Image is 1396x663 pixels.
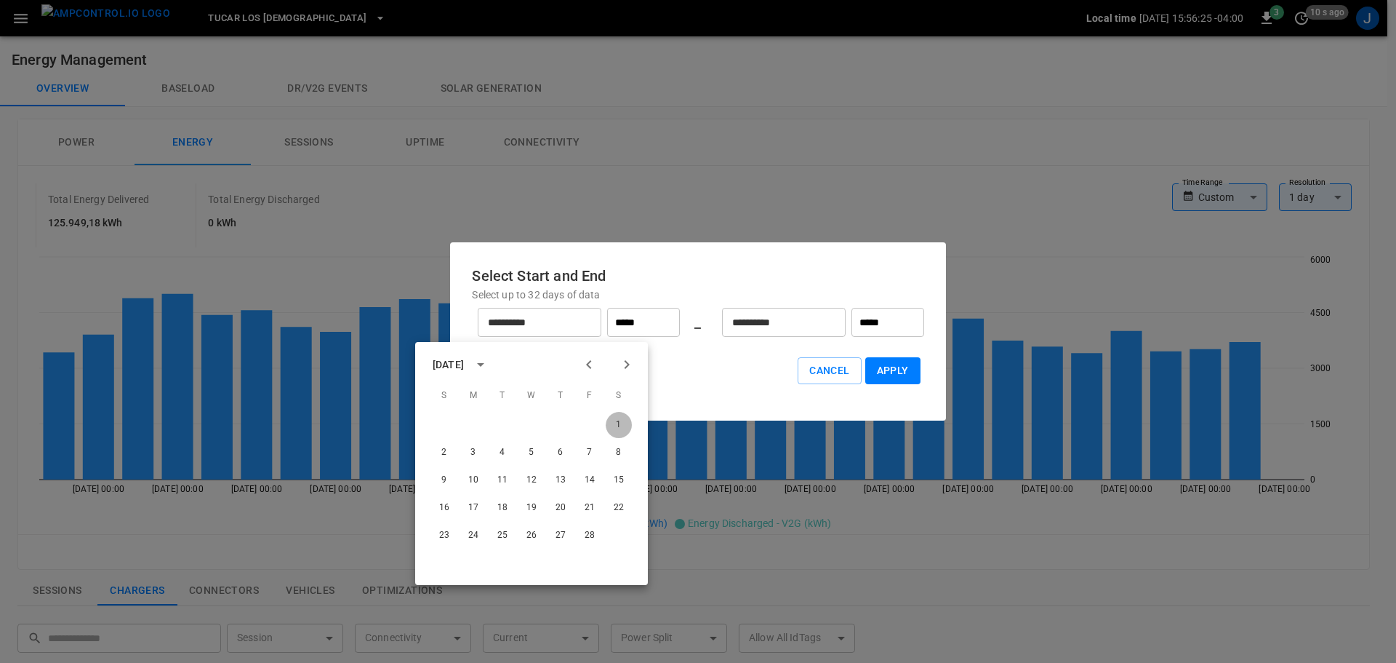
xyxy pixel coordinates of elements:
[489,440,516,466] button: 4
[431,495,457,521] button: 16
[547,381,574,410] span: Thursday
[472,264,923,287] h6: Select Start and End
[606,440,632,466] button: 8
[489,495,516,521] button: 18
[547,523,574,549] button: 27
[577,352,601,377] button: Previous month
[431,440,457,466] button: 2
[460,495,486,521] button: 17
[606,412,632,438] button: 1
[468,352,493,377] button: calendar view is open, switch to year view
[518,467,545,493] button: 12
[489,467,516,493] button: 11
[431,381,457,410] span: Sunday
[606,495,632,521] button: 22
[798,357,861,384] button: Cancel
[431,523,457,549] button: 23
[460,381,486,410] span: Monday
[614,352,639,377] button: Next month
[518,381,545,410] span: Wednesday
[489,381,516,410] span: Tuesday
[460,523,486,549] button: 24
[577,381,603,410] span: Friday
[547,440,574,466] button: 6
[460,440,486,466] button: 3
[577,495,603,521] button: 21
[865,357,920,384] button: Apply
[606,467,632,493] button: 15
[460,467,486,493] button: 10
[577,440,603,466] button: 7
[433,357,464,373] div: [DATE]
[547,495,574,521] button: 20
[431,467,457,493] button: 9
[694,311,701,334] h6: _
[577,523,603,549] button: 28
[547,467,574,493] button: 13
[606,381,632,410] span: Saturday
[489,523,516,549] button: 25
[518,495,545,521] button: 19
[518,523,545,549] button: 26
[518,440,545,466] button: 5
[577,467,603,493] button: 14
[472,287,923,302] p: Select up to 32 days of data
